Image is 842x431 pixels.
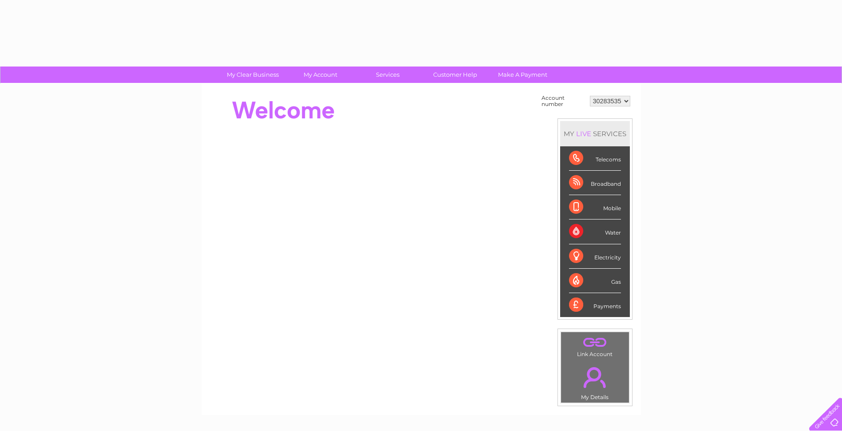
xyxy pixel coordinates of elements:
div: Mobile [569,195,621,219]
div: LIVE [574,129,593,138]
a: Services [351,67,424,83]
td: My Details [561,360,629,403]
a: Make A Payment [486,67,559,83]
div: Water [569,219,621,244]
div: Electricity [569,244,621,269]
td: Account number [539,93,588,110]
div: Payments [569,293,621,317]
a: Customer Help [419,67,492,83]
a: . [563,362,627,393]
div: MY SERVICES [560,121,630,146]
a: My Clear Business [216,67,289,83]
div: Telecoms [569,146,621,171]
td: Link Account [561,332,629,360]
div: Broadband [569,171,621,195]
a: My Account [284,67,357,83]
div: Gas [569,269,621,293]
a: . [563,334,627,350]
